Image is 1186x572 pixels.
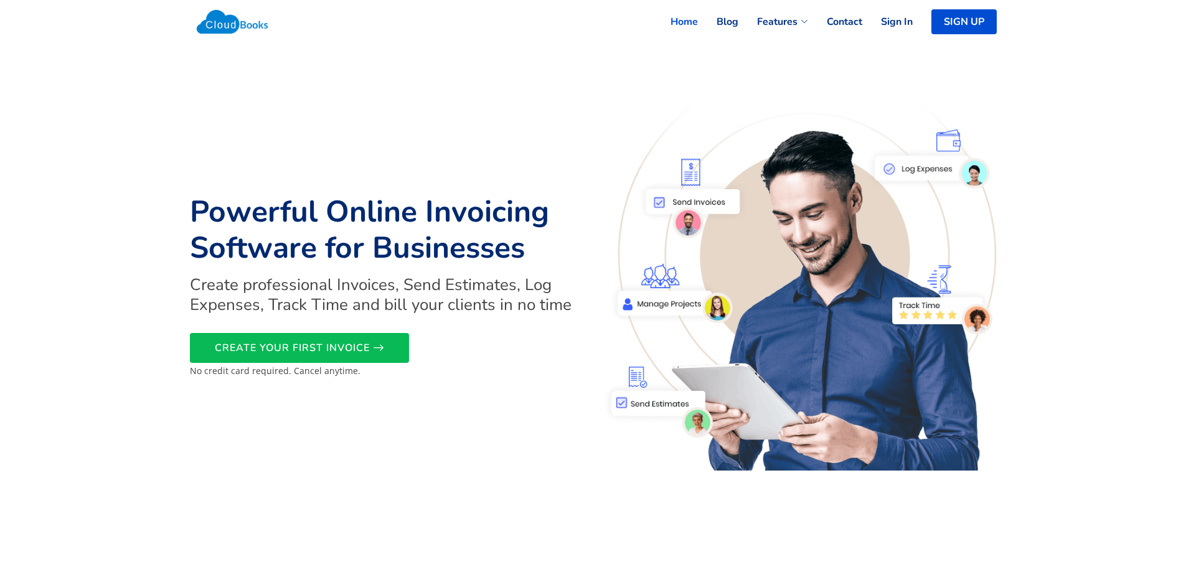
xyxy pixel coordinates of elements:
small: No credit card required. Cancel anytime. [190,365,360,377]
a: Blog [698,8,738,35]
span: Features [757,14,798,29]
a: CREATE YOUR FIRST INVOICE [190,333,409,363]
img: Cloudbooks Logo [190,3,275,40]
a: Features [738,8,808,35]
h2: Create professional Invoices, Send Estimates, Log Expenses, Track Time and bill your clients in n... [190,275,586,314]
a: Contact [808,8,862,35]
a: Sign In [862,8,913,35]
a: Home [652,8,698,35]
h1: Powerful Online Invoicing Software for Businesses [190,194,586,266]
a: SIGN UP [931,9,997,34]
